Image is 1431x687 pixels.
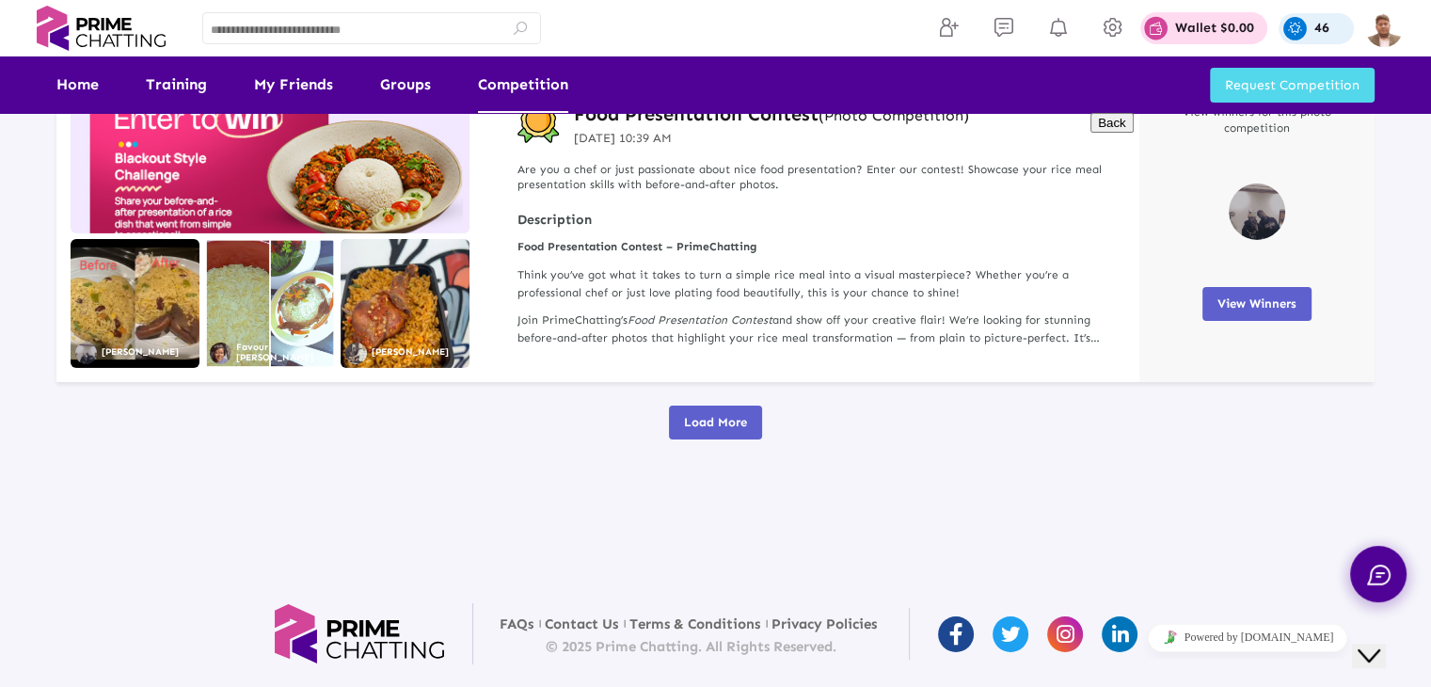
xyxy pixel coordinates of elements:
[771,615,877,632] a: Privacy Policies
[517,240,756,253] strong: Food Presentation Contest – PrimeChatting
[574,102,969,126] h3: Food Presentation Contest
[819,106,969,124] small: (Photo Competition)
[1365,9,1403,47] img: img
[28,6,174,51] img: logo
[517,312,1111,347] p: Join PrimeChatting’s and show off your creative flair! We’re looking for stunning before-and-afte...
[254,56,333,113] a: My Friends
[669,406,762,439] button: Load More
[236,343,334,363] p: Favour [PERSON_NAME]
[205,239,334,368] img: IMGWA1747824164412.jpg
[146,56,207,113] a: Training
[1225,77,1359,93] span: Request Competition
[500,615,533,632] a: FAQs
[1314,22,1329,35] p: 46
[517,266,1111,302] p: Think you’ve got what it takes to turn a simple rice meal into a visual masterpiece? Whether you’...
[372,347,449,358] p: [PERSON_NAME]
[102,347,179,358] p: [PERSON_NAME]
[545,615,618,632] a: Contact Us
[517,162,1111,194] p: Are you a chef or just passionate about nice food presentation? Enter our contest! Showcase your ...
[75,343,97,364] img: aPmojl3D.png
[574,129,969,148] p: [DATE] 10:39 AM
[517,212,1111,229] strong: Description
[71,239,199,368] img: lv1747397021516.png
[478,56,568,113] a: Competition
[500,639,882,654] p: © 2025 Prime Chatting. All Rights Reserved.
[1210,68,1375,103] button: Request Competition
[1175,22,1254,35] p: Wallet $0.00
[684,415,747,429] span: Load More
[517,102,560,144] img: competition-badge.svg
[628,313,772,327] i: Food Presentation Contest
[574,102,969,126] a: Food Presentation Contest(Photo Competition)
[380,56,431,113] a: Groups
[275,603,444,664] img: logo
[71,102,469,233] img: compititionbanner1746680983-dLSnb.jpg
[210,343,231,364] img: GRjFd7fZ.png
[341,239,469,368] img: Screenshot1747808535755.png
[56,56,99,113] a: Home
[345,343,367,364] img: LC2S3xJp.png
[1083,105,1412,595] iframe: chat widget
[629,615,760,632] a: Terms & Conditions
[1083,616,1412,659] iframe: chat widget
[1352,612,1412,668] iframe: chat widget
